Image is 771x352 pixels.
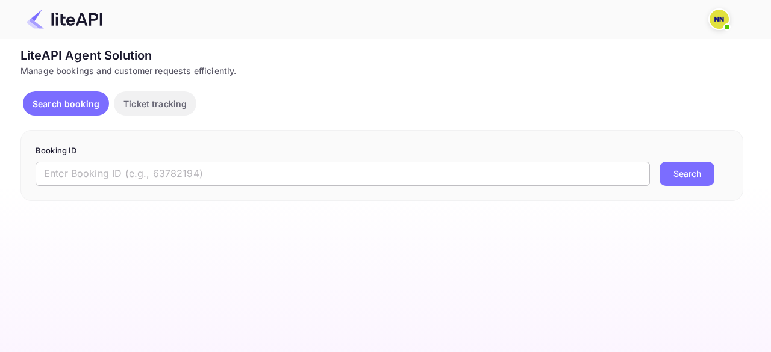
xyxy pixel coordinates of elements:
p: Search booking [33,97,99,110]
input: Enter Booking ID (e.g., 63782194) [36,162,650,186]
img: N/A N/A [710,10,729,29]
div: Manage bookings and customer requests efficiently. [20,64,743,77]
p: Booking ID [36,145,728,157]
button: Search [660,162,714,186]
p: Ticket tracking [123,97,187,110]
img: LiteAPI Logo [27,10,102,29]
div: LiteAPI Agent Solution [20,46,743,64]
